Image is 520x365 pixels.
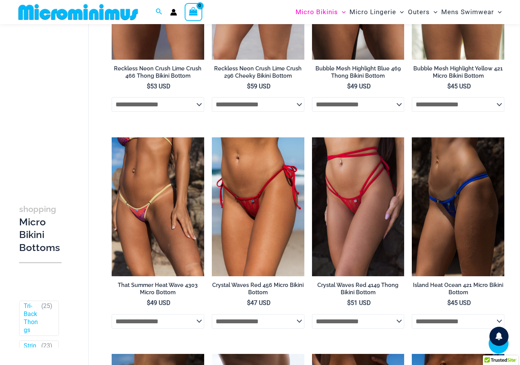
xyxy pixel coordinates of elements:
h2: Crystal Waves Red 4149 Thong Bikini Bottom [312,282,405,296]
h2: Bubble Mesh Highlight Blue 469 Thong Bikini Bottom [312,65,405,79]
a: Bubble Mesh Highlight Blue 469 Thong Bikini Bottom [312,65,405,82]
h2: Crystal Waves Red 456 Micro Bikini Bottom [212,282,304,296]
span: ( ) [41,303,52,334]
a: View Shopping Cart, empty [185,3,202,21]
a: Crystal Waves 4149 Thong 01Crystal Waves 305 Tri Top 4149 Thong 01Crystal Waves 305 Tri Top 4149 ... [312,137,405,276]
span: $ [247,83,250,90]
a: Crystal Waves Red 456 Micro Bikini Bottom [212,282,304,299]
span: Menu Toggle [396,2,404,22]
h2: Island Heat Ocean 421 Micro Bikini Bottom [412,282,504,296]
a: Account icon link [170,9,177,16]
a: Search icon link [156,7,162,17]
bdi: 49 USD [347,83,371,90]
a: Reckless Neon Crush Lime Crush 296 Cheeky Bikini Bottom [212,65,304,82]
h2: Bubble Mesh Highlight Yellow 421 Micro Bikini Bottom [412,65,504,79]
bdi: 47 USD [247,299,271,306]
span: 25 [43,303,50,310]
span: $ [447,299,451,306]
h2: That Summer Heat Wave 4303 Micro Bottom [112,282,204,296]
span: $ [447,83,451,90]
bdi: 59 USD [247,83,271,90]
a: Tri-Back Thongs [24,303,38,334]
a: OutersMenu ToggleMenu Toggle [406,2,439,22]
a: That Summer Heat Wave 4303 Micro Bottom [112,282,204,299]
span: Menu Toggle [338,2,346,22]
span: shopping [19,204,56,214]
span: Menu Toggle [494,2,502,22]
span: Micro Lingerie [349,2,396,22]
a: Bubble Mesh Highlight Yellow 421 Micro Bikini Bottom [412,65,504,82]
a: Reckless Neon Crush Lime Crush 466 Thong Bikini Bottom [112,65,204,82]
a: Mens SwimwearMenu ToggleMenu Toggle [439,2,504,22]
a: Micro LingerieMenu ToggleMenu Toggle [348,2,406,22]
span: $ [147,83,150,90]
nav: Site Navigation [292,1,505,23]
span: Mens Swimwear [441,2,494,22]
span: Micro Bikinis [296,2,338,22]
a: That Summer Heat Wave Micro Bottom 01That Summer Heat Wave Micro Bottom 02That Summer Heat Wave M... [112,137,204,276]
span: Menu Toggle [430,2,437,22]
img: Island Heat Ocean 421 Bottom 01 [412,137,504,276]
a: Crystal Waves 456 Bottom 02Crystal Waves 456 Bottom 01Crystal Waves 456 Bottom 01 [212,137,304,276]
bdi: 49 USD [147,299,171,306]
a: Micro BikinisMenu ToggleMenu Toggle [294,2,348,22]
img: Crystal Waves 4149 Thong 01 [312,137,405,276]
span: 23 [43,342,50,349]
bdi: 45 USD [447,83,471,90]
img: MM SHOP LOGO FLAT [15,3,141,21]
a: Island Heat Ocean 421 Micro Bikini Bottom [412,282,504,299]
iframe: TrustedSite Certified [19,26,88,179]
span: $ [147,299,150,306]
bdi: 51 USD [347,299,371,306]
h2: Reckless Neon Crush Lime Crush 466 Thong Bikini Bottom [112,65,204,79]
h3: Micro Bikini Bottoms [19,202,62,254]
img: That Summer Heat Wave Micro Bottom 01 [112,137,204,276]
span: Outers [408,2,430,22]
a: Island Heat Ocean 421 Bottom 01Island Heat Ocean 421 Bottom 02Island Heat Ocean 421 Bottom 02 [412,137,504,276]
bdi: 53 USD [147,83,171,90]
span: $ [247,299,250,306]
bdi: 45 USD [447,299,471,306]
span: $ [347,83,351,90]
h2: Reckless Neon Crush Lime Crush 296 Cheeky Bikini Bottom [212,65,304,79]
img: Crystal Waves 456 Bottom 02 [212,137,304,276]
span: $ [347,299,351,306]
a: Crystal Waves Red 4149 Thong Bikini Bottom [312,282,405,299]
